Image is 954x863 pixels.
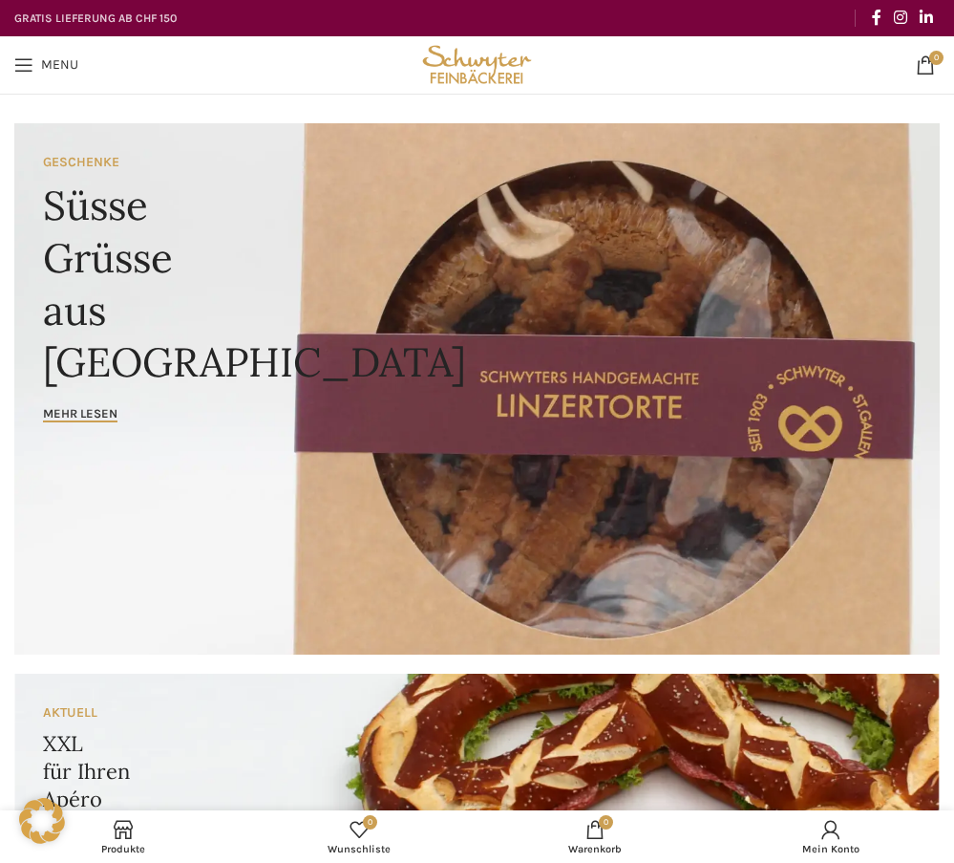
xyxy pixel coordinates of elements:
[929,51,943,65] span: 0
[723,843,940,855] span: Mein Konto
[241,815,477,858] div: Meine Wunschliste
[914,3,940,32] a: Linkedin social link
[906,46,944,84] a: 0
[14,843,231,855] span: Produkte
[599,815,613,830] span: 0
[14,123,940,655] a: Banner link
[865,3,887,32] a: Facebook social link
[487,843,704,855] span: Warenkorb
[713,815,949,858] a: Mein Konto
[477,815,713,858] div: My cart
[5,46,88,84] a: Open mobile menu
[887,3,913,32] a: Instagram social link
[41,58,78,72] span: Menu
[14,11,177,25] strong: GRATIS LIEFERUNG AB CHF 150
[418,55,536,72] a: Site logo
[241,815,477,858] a: 0 Wunschliste
[418,36,536,94] img: Bäckerei Schwyter
[5,815,241,858] a: Produkte
[250,843,467,855] span: Wunschliste
[477,815,713,858] a: 0 Warenkorb
[363,815,377,830] span: 0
